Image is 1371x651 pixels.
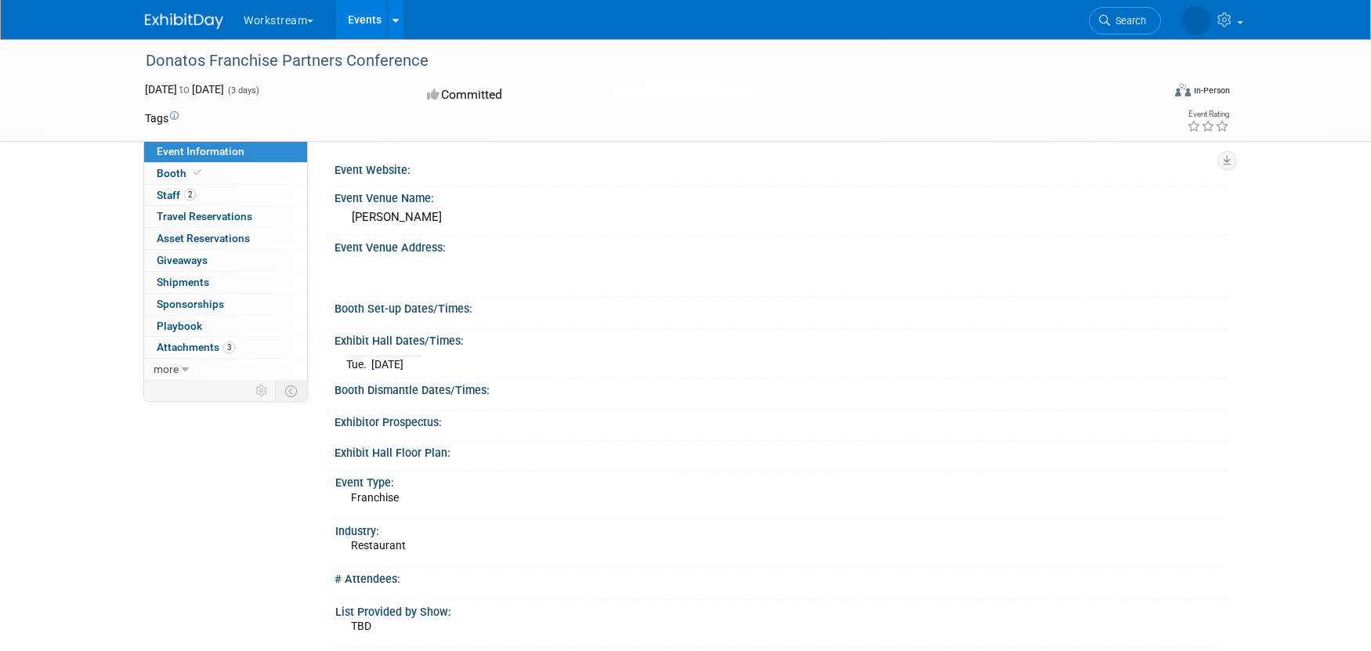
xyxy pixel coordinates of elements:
td: Toggle Event Tabs [276,381,308,401]
div: [PERSON_NAME] [346,205,1214,230]
div: Donatos Franchise Partners Conference [140,47,1138,75]
span: Staff [157,189,196,201]
div: Exhibit Hall Dates/Times: [335,329,1226,349]
a: Attachments3 [144,337,307,358]
div: Committed [422,81,769,109]
span: to [177,83,192,96]
a: Staff2 [144,185,307,206]
a: more [144,359,307,380]
div: # Attendees: [335,567,1226,587]
span: Event Information [157,145,244,157]
div: Event Website: [335,158,1226,178]
span: Travel Reservations [157,210,252,222]
td: [DATE] [371,356,403,372]
a: Event Information [144,141,307,162]
div: Industry: [335,519,1219,539]
div: List Provided by Show: [335,600,1219,620]
img: Lianna Louie [1181,5,1211,35]
span: TBD [351,620,371,632]
div: Exhibit Hall Floor Plan: [335,441,1226,461]
div: Booth Dismantle Dates/Times: [335,378,1226,398]
a: Sponsorships [144,294,307,315]
span: (3 days) [226,85,259,96]
span: Asset Reservations [157,232,250,244]
span: 3 [223,342,235,353]
div: Event Venue Address: [335,236,1226,255]
a: Travel Reservations [144,206,307,227]
a: Giveaways [144,250,307,271]
td: Personalize Event Tab Strip [248,381,276,401]
a: Booth [144,163,307,184]
span: 2 [184,189,196,201]
td: Tue. [346,356,371,372]
div: Event Venue Name: [335,186,1226,206]
img: ExhibitDay [145,13,223,29]
span: Franchise [351,491,399,504]
span: Booth [157,167,204,179]
a: Asset Reservations [144,228,307,249]
div: Event Type: [335,471,1219,490]
a: Playbook [144,316,307,337]
span: [DATE] [DATE] [145,83,224,96]
span: more [154,363,179,375]
i: Booth reservation complete [194,168,201,177]
a: Shipments [144,272,307,293]
span: Shipments [157,276,209,288]
span: Playbook [157,320,202,332]
img: Format-Inperson.png [1175,84,1191,96]
div: Booth Set-up Dates/Times: [335,297,1226,316]
span: Sponsorships [157,298,224,310]
div: Exhibitor Prospectus: [335,410,1226,430]
a: Search [1089,7,1161,34]
span: Restaurant [351,539,406,552]
td: Tags [145,110,179,126]
span: Giveaways [157,254,208,266]
div: Event Rating [1187,110,1229,118]
span: Attachments [157,341,235,353]
div: In-Person [1193,85,1230,96]
div: Event Format [1069,81,1230,105]
span: Search [1110,15,1146,27]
